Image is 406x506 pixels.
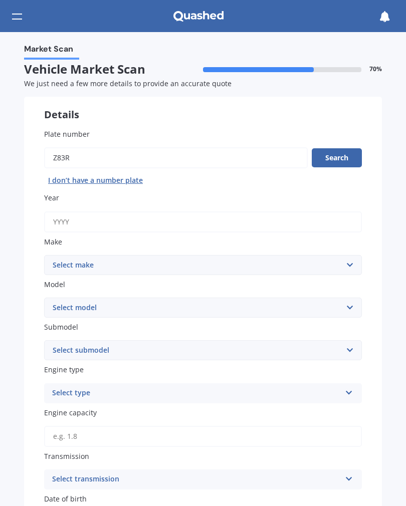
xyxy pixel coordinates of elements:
[44,365,84,375] span: Engine type
[44,237,62,246] span: Make
[44,408,97,417] span: Engine capacity
[24,79,232,88] span: We just need a few more details to provide an accurate quote
[44,322,78,332] span: Submodel
[369,66,382,73] span: 70 %
[44,451,89,461] span: Transmission
[44,280,65,289] span: Model
[44,172,147,188] button: I don’t have a number plate
[44,147,308,168] input: Enter plate number
[24,44,73,58] span: Market Scan
[52,473,341,485] div: Select transmission
[24,62,203,77] span: Vehicle Market Scan
[44,211,362,232] input: YYYY
[44,426,362,447] input: e.g. 1.8
[52,387,341,399] div: Select type
[44,494,87,503] span: Date of birth
[44,129,90,139] span: Plate number
[24,97,382,121] div: Details
[44,193,59,203] span: Year
[312,148,362,167] button: Search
